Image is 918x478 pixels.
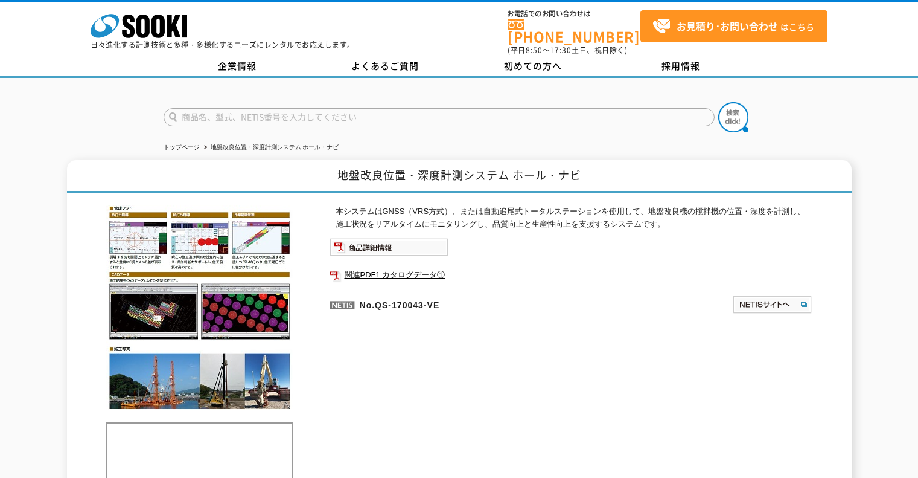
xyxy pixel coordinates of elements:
[459,57,607,76] a: 初めての方へ
[607,57,755,76] a: 採用情報
[164,57,311,76] a: 企業情報
[330,267,812,283] a: 関連PDF1 カタログデータ①
[504,59,562,73] span: 初めての方へ
[718,102,748,132] img: btn_search.png
[508,10,640,18] span: お電話でのお問い合わせは
[330,245,448,254] a: 商品詳細情報システム
[91,41,355,48] p: 日々進化する計測技術と多種・多様化するニーズにレンタルでお応えします。
[106,205,293,410] img: 地盤改良位置・深度計測システム ホール・ナビ
[311,57,459,76] a: よくあるご質問
[652,18,814,36] span: はこちら
[67,160,852,193] h1: 地盤改良位置・深度計測システム ホール・ナビ
[677,19,778,33] strong: お見積り･お問い合わせ
[164,144,200,150] a: トップページ
[202,141,339,154] li: 地盤改良位置・深度計測システム ホール・ナビ
[164,108,715,126] input: 商品名、型式、NETIS番号を入力してください
[550,45,572,56] span: 17:30
[508,45,627,56] span: (平日 ～ 土日、祝日除く)
[330,238,448,256] img: 商品詳細情報システム
[508,19,640,44] a: [PHONE_NUMBER]
[732,295,812,314] img: NETISサイトへ
[330,289,616,318] p: No.QS-170043-VE
[526,45,543,56] span: 8:50
[336,205,812,231] p: 本システムはGNSS（VRS方式）、または自動追尾式トータルステーションを使用して、地盤改良機の撹拌機の位置・深度を計測し、施工状況をリアルタイムにモニタリングし、品質向上と生産性向上を支援する...
[640,10,827,42] a: お見積り･お問い合わせはこちら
